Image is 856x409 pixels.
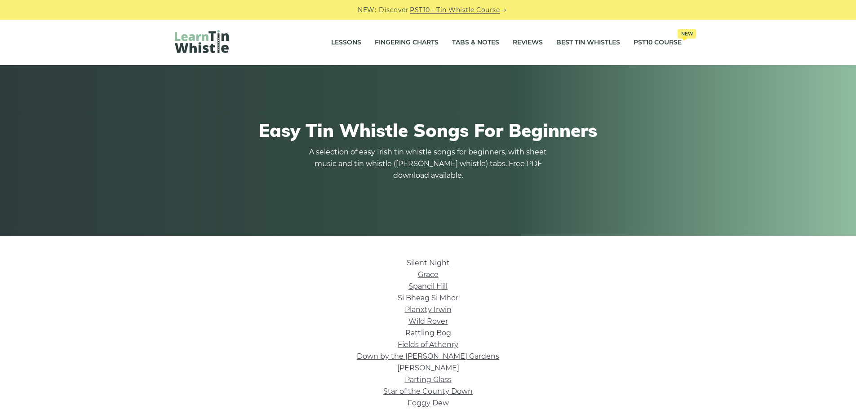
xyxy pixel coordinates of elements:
[397,364,459,372] a: [PERSON_NAME]
[175,119,682,141] h1: Easy Tin Whistle Songs For Beginners
[405,305,452,314] a: Planxty Irwin
[383,387,473,396] a: Star of the County Down
[678,29,696,39] span: New
[398,294,458,302] a: Si­ Bheag Si­ Mhor
[418,270,439,279] a: Grace
[175,30,229,53] img: LearnTinWhistle.com
[307,146,550,181] p: A selection of easy Irish tin whistle songs for beginners, with sheet music and tin whistle ([PER...
[407,259,450,267] a: Silent Night
[405,329,451,337] a: Rattling Bog
[408,399,449,407] a: Foggy Dew
[405,375,452,384] a: Parting Glass
[556,31,620,54] a: Best Tin Whistles
[513,31,543,54] a: Reviews
[408,317,448,325] a: Wild Rover
[408,282,448,290] a: Spancil Hill
[375,31,439,54] a: Fingering Charts
[398,340,458,349] a: Fields of Athenry
[357,352,499,361] a: Down by the [PERSON_NAME] Gardens
[331,31,361,54] a: Lessons
[452,31,499,54] a: Tabs & Notes
[634,31,682,54] a: PST10 CourseNew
